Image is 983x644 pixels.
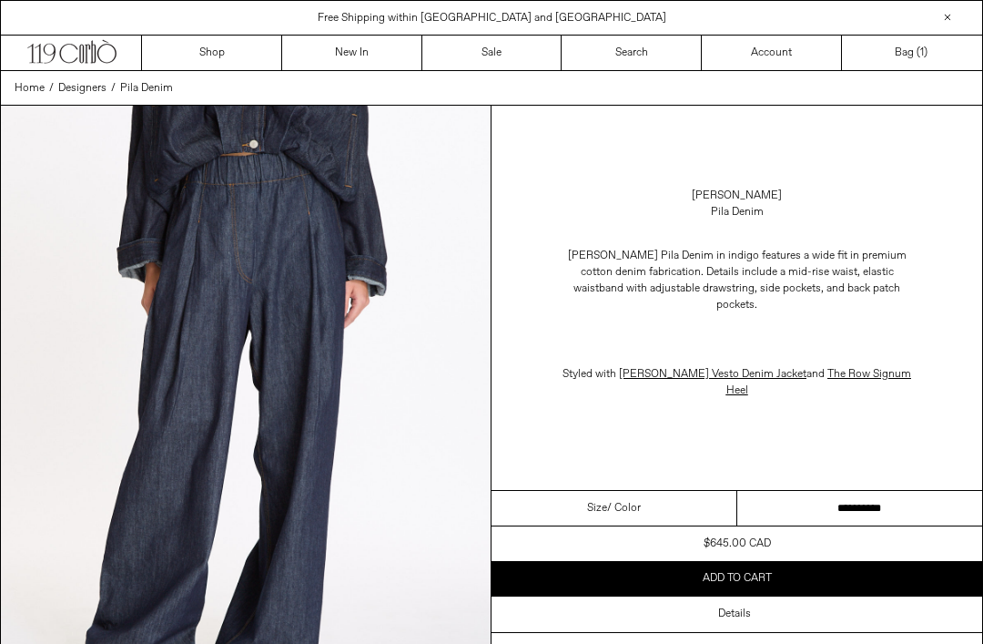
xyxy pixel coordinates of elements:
a: [PERSON_NAME] [692,188,782,204]
span: Size [587,500,607,516]
span: Home [15,81,45,96]
span: / [49,80,54,97]
a: Home [15,80,45,97]
p: [PERSON_NAME] Pila Denim in indigo features a wide fit in premium cotton denim fabrication. Detai... [555,239,919,322]
div: Pila Denim [711,204,764,220]
a: Search [562,36,702,70]
h3: Details [718,608,751,620]
span: Designers [58,81,106,96]
a: Pila Denim [120,80,173,97]
a: Designers [58,80,106,97]
a: Bag () [842,36,982,70]
span: / Color [607,500,641,516]
span: and [616,367,911,398]
a: Account [702,36,842,70]
a: Shop [142,36,282,70]
span: 1 [920,46,924,60]
p: Styled with [555,357,919,408]
a: [PERSON_NAME] Vesto Denim Jacket [619,367,806,382]
span: ) [920,45,927,61]
div: $645.00 CAD [704,536,771,552]
span: Pila Denim [120,81,173,96]
a: Free Shipping within [GEOGRAPHIC_DATA] and [GEOGRAPHIC_DATA] [318,11,666,26]
span: Add to cart [703,571,772,586]
a: Sale [422,36,562,70]
span: / [111,80,116,97]
a: New In [282,36,422,70]
button: Add to cart [491,561,982,596]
